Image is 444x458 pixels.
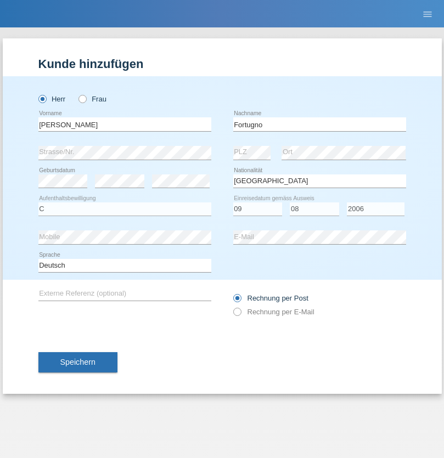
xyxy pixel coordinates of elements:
[38,57,406,71] h1: Kunde hinzufügen
[233,294,240,308] input: Rechnung per Post
[78,95,86,102] input: Frau
[233,294,308,302] label: Rechnung per Post
[60,358,95,366] span: Speichern
[38,95,46,102] input: Herr
[422,9,433,20] i: menu
[78,95,106,103] label: Frau
[38,95,66,103] label: Herr
[38,352,117,373] button: Speichern
[417,10,439,17] a: menu
[233,308,314,316] label: Rechnung per E-Mail
[233,308,240,321] input: Rechnung per E-Mail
